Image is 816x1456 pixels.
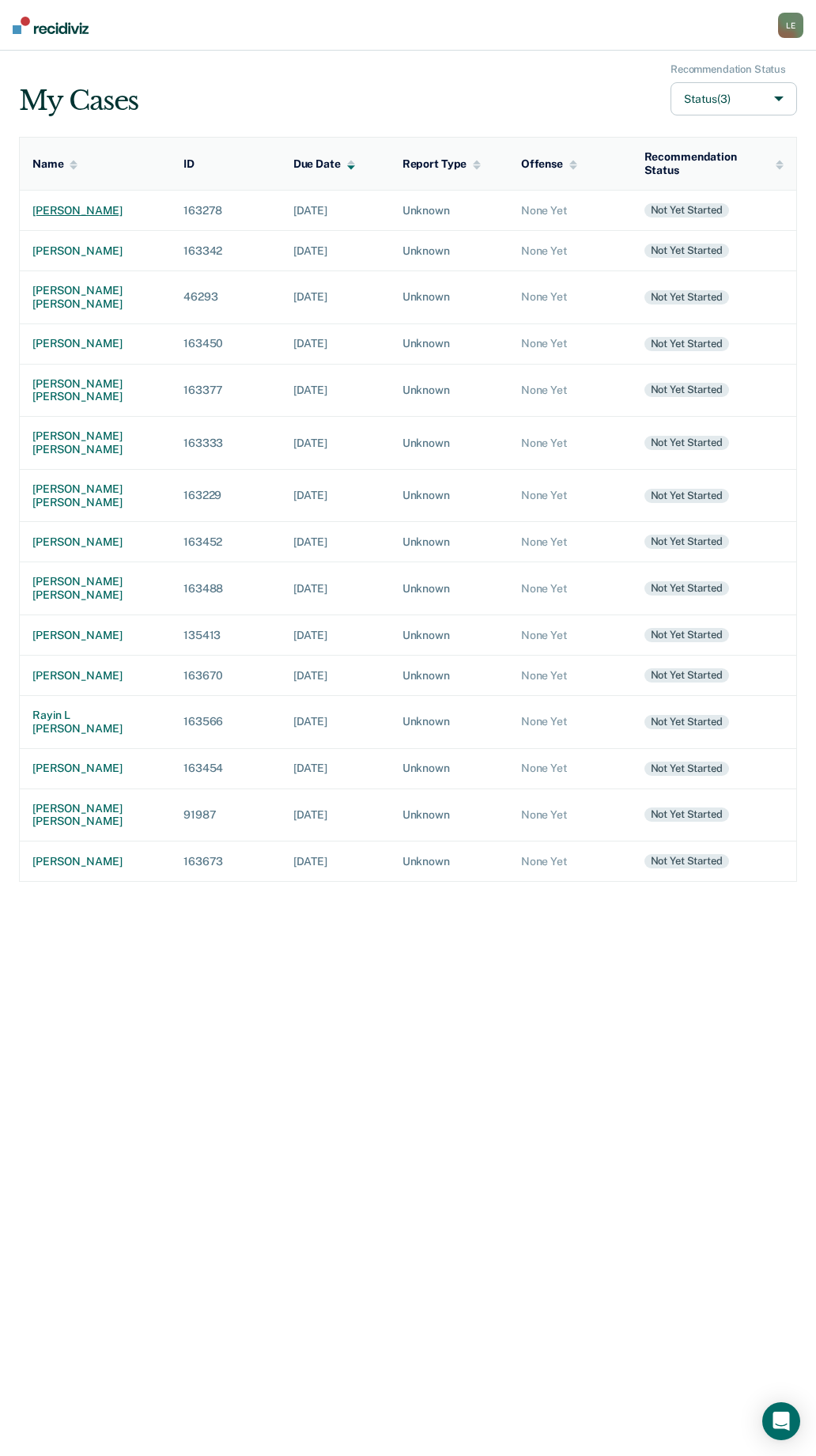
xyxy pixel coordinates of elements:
[390,695,508,748] td: Unknown
[171,748,281,789] td: 163454
[171,270,281,323] td: 46293
[644,244,729,258] div: Not yet started
[390,655,508,695] td: Unknown
[644,668,729,683] div: Not yet started
[521,629,619,642] div: None Yet
[32,802,158,829] div: [PERSON_NAME] [PERSON_NAME]
[521,290,619,304] div: None Yet
[32,855,158,868] div: [PERSON_NAME]
[644,581,729,596] div: Not yet started
[171,841,281,882] td: 163673
[281,655,390,695] td: [DATE]
[671,82,797,116] button: Status(3)
[32,482,158,509] div: [PERSON_NAME] [PERSON_NAME]
[171,789,281,841] td: 91987
[644,628,729,642] div: Not yet started
[281,562,390,615] td: [DATE]
[521,582,619,596] div: None Yet
[521,535,619,549] div: None Yet
[32,377,158,404] div: [PERSON_NAME] [PERSON_NAME]
[390,841,508,882] td: Unknown
[293,157,355,171] div: Due Date
[32,669,158,683] div: [PERSON_NAME]
[644,337,729,351] div: Not yet started
[644,535,729,549] div: Not yet started
[171,469,281,522] td: 163229
[171,364,281,417] td: 163377
[644,854,729,868] div: Not yet started
[32,204,158,217] div: [PERSON_NAME]
[281,615,390,655] td: [DATE]
[390,469,508,522] td: Unknown
[13,17,89,34] img: Recidiviz
[281,417,390,470] td: [DATE]
[521,762,619,775] div: None Yet
[281,323,390,364] td: [DATE]
[281,522,390,562] td: [DATE]
[644,489,729,503] div: Not yet started
[644,807,729,822] div: Not yet started
[521,855,619,868] div: None Yet
[521,489,619,502] div: None Yet
[644,436,729,450] div: Not yet started
[32,337,158,350] div: [PERSON_NAME]
[390,230,508,270] td: Unknown
[171,190,281,230] td: 163278
[390,615,508,655] td: Unknown
[390,417,508,470] td: Unknown
[281,270,390,323] td: [DATE]
[521,715,619,728] div: None Yet
[521,808,619,822] div: None Yet
[390,190,508,230] td: Unknown
[183,157,195,171] div: ID
[644,150,784,177] div: Recommendation Status
[644,715,729,729] div: Not yet started
[171,230,281,270] td: 163342
[281,748,390,789] td: [DATE]
[521,337,619,350] div: None Yet
[281,841,390,882] td: [DATE]
[171,615,281,655] td: 135413
[32,575,158,602] div: [PERSON_NAME] [PERSON_NAME]
[390,562,508,615] td: Unknown
[32,244,158,258] div: [PERSON_NAME]
[521,157,577,171] div: Offense
[390,522,508,562] td: Unknown
[281,190,390,230] td: [DATE]
[32,157,77,171] div: Name
[390,748,508,789] td: Unknown
[644,383,729,397] div: Not yet started
[281,789,390,841] td: [DATE]
[644,762,729,776] div: Not yet started
[171,417,281,470] td: 163333
[390,364,508,417] td: Unknown
[32,535,158,549] div: [PERSON_NAME]
[281,469,390,522] td: [DATE]
[32,709,158,736] div: rayin l [PERSON_NAME]
[19,85,138,117] div: My Cases
[644,290,729,304] div: Not yet started
[521,669,619,683] div: None Yet
[644,203,729,217] div: Not yet started
[521,384,619,397] div: None Yet
[521,244,619,258] div: None Yet
[402,157,481,171] div: Report Type
[32,629,158,642] div: [PERSON_NAME]
[521,204,619,217] div: None Yet
[390,270,508,323] td: Unknown
[281,364,390,417] td: [DATE]
[32,762,158,775] div: [PERSON_NAME]
[171,323,281,364] td: 163450
[390,323,508,364] td: Unknown
[281,230,390,270] td: [DATE]
[171,522,281,562] td: 163452
[390,789,508,841] td: Unknown
[171,695,281,748] td: 163566
[281,695,390,748] td: [DATE]
[32,284,158,311] div: [PERSON_NAME] [PERSON_NAME]
[778,13,803,38] button: LE
[671,63,786,76] div: Recommendation Status
[762,1402,800,1440] div: Open Intercom Messenger
[171,655,281,695] td: 163670
[778,13,803,38] div: L E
